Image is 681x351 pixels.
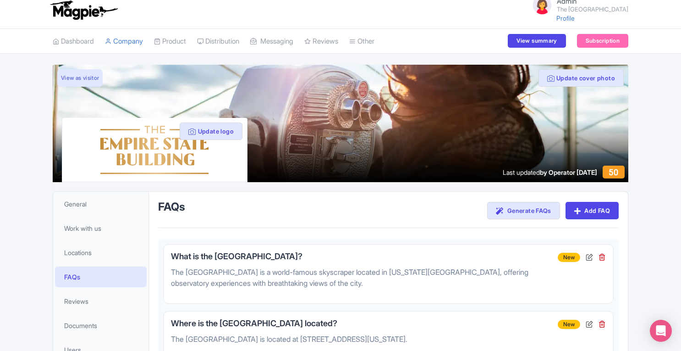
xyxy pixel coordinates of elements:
a: Product [154,29,186,54]
span: General [64,199,87,209]
span: Reviews [64,296,88,306]
h3: What is the [GEOGRAPHIC_DATA]? [171,252,550,261]
a: Distribution [197,29,239,54]
span: by Operator [DATE] [540,168,597,176]
a: Dashboard [53,29,94,54]
h3: Where is the [GEOGRAPHIC_DATA] located? [171,319,550,328]
div: Delete FAQ [599,319,606,330]
img: unqfcjpgst1ko3fhcpk1.svg [81,125,228,174]
span: New [558,320,580,329]
a: Reviews [55,291,147,312]
div: Open Intercom Messenger [650,320,672,342]
a: View as visitor [57,69,103,87]
small: The [GEOGRAPHIC_DATA] [557,6,628,12]
a: Documents [55,315,147,336]
span: New [558,253,580,262]
p: The [GEOGRAPHIC_DATA] is a world-famous skyscraper located in [US_STATE][GEOGRAPHIC_DATA], offeri... [171,267,550,289]
a: Generate FAQs [487,202,560,219]
h2: FAQs [158,201,185,213]
span: FAQs [64,272,80,282]
a: Reviews [304,29,338,54]
div: Last updated [503,167,597,177]
a: Subscription [577,34,628,48]
button: Update logo [180,123,242,140]
p: The [GEOGRAPHIC_DATA] is located at [STREET_ADDRESS][US_STATE]. [171,334,550,345]
span: Documents [64,321,97,330]
a: Work with us [55,218,147,239]
a: Add FAQ [566,202,619,219]
a: General [55,194,147,214]
span: 50 [609,167,618,177]
a: Profile [556,14,575,22]
a: View summary [508,34,566,48]
div: Delete FAQ [599,252,606,263]
button: Update cover photo [538,69,624,87]
a: FAQs [55,267,147,287]
span: Work with us [64,223,101,233]
a: Company [105,29,143,54]
a: Messaging [250,29,293,54]
div: Edit FAQ [586,252,593,263]
div: Edit FAQ [586,319,593,330]
a: Other [349,29,374,54]
span: Locations [64,248,92,257]
a: Locations [55,242,147,263]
